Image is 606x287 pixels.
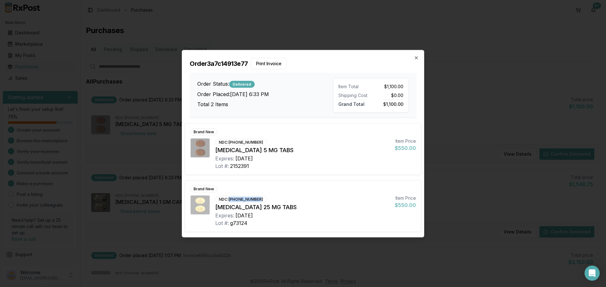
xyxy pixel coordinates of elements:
span: Grand Total [338,100,365,106]
div: [DATE] [235,154,253,162]
span: $1,100.00 [383,100,403,106]
img: Eliquis 5 MG TABS [191,138,210,157]
img: Jardiance 25 MG TABS [191,195,210,214]
button: Print Invoice [251,58,287,69]
div: Brand New [190,128,217,135]
div: [DATE] [235,211,253,219]
h3: Order Status: [197,80,333,88]
div: Expires: [215,211,234,219]
div: 2152391 [230,162,249,169]
div: NDC: [PHONE_NUMBER] [215,139,267,146]
div: Item Price [395,195,416,201]
div: Item Price [395,138,416,144]
div: Delivered [229,81,255,88]
div: [MEDICAL_DATA] 25 MG TABS [215,203,390,211]
h2: Order 3a7c14913e77 [190,58,416,69]
div: Brand New [190,185,217,192]
div: $550.00 [395,144,416,152]
div: Shipping Cost [338,92,368,98]
h3: Total 2 Items [197,100,333,108]
div: Expires: [215,154,234,162]
span: $1,100.00 [384,83,403,89]
h3: Order Placed: [DATE] 6:33 PM [197,90,333,98]
div: Lot #: [215,162,229,169]
div: [MEDICAL_DATA] 5 MG TABS [215,146,390,154]
div: Item Total [338,83,368,89]
div: NDC: [PHONE_NUMBER] [215,196,267,203]
div: Lot #: [215,219,229,227]
div: $550.00 [395,201,416,209]
div: $0.00 [373,92,403,98]
div: g73124 [230,219,247,227]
